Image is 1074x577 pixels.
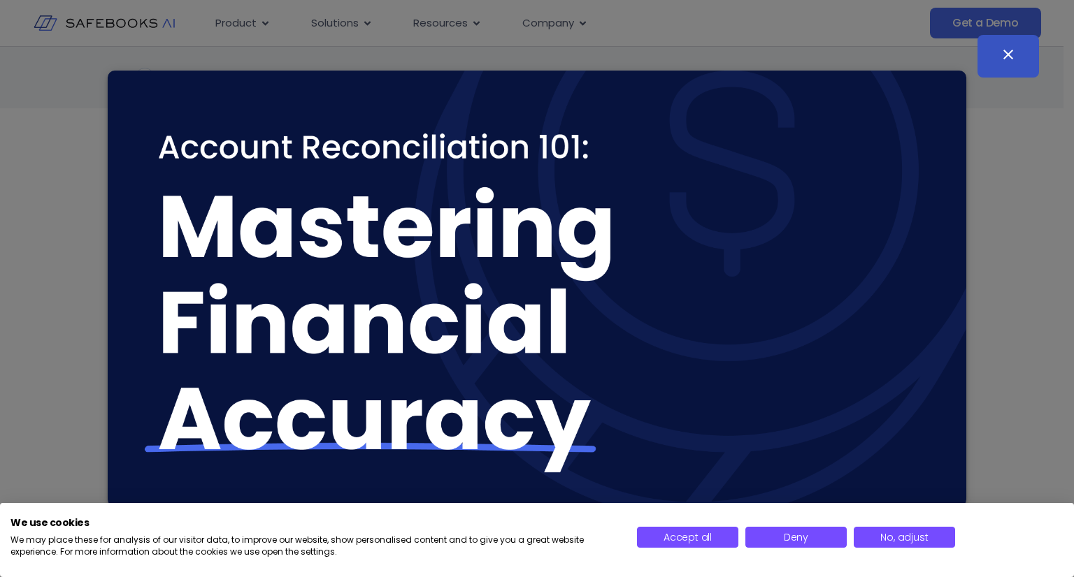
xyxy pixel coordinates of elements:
[637,527,738,548] button: Accept all cookies
[854,527,955,548] button: Adjust cookie preferences
[108,71,967,506] img: account reconciliation 101
[784,530,808,544] span: Deny
[10,516,616,529] h2: We use cookies
[10,534,616,558] p: We may place these for analysis of our visitor data, to improve our website, show personalised co...
[745,527,847,548] button: Deny all cookies
[880,530,928,544] span: No, adjust
[664,530,712,544] span: Accept all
